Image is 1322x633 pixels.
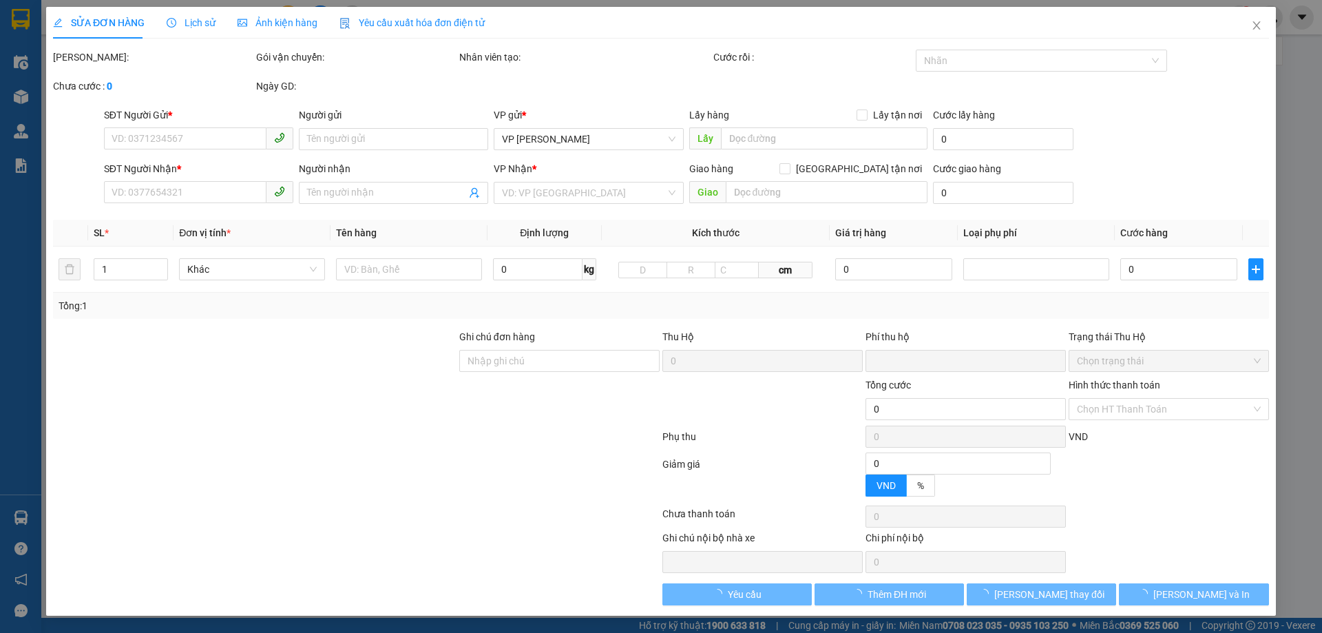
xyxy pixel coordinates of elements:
[979,589,994,599] span: loading
[59,298,510,313] div: Tổng: 1
[877,480,896,491] span: VND
[256,50,457,65] div: Gói vận chuyển:
[1120,227,1168,238] span: Cước hàng
[835,227,886,238] span: Giá trị hàng
[274,186,285,197] span: phone
[274,132,285,143] span: phone
[1153,587,1250,602] span: [PERSON_NAME] và In
[661,457,864,503] div: Giảm giá
[188,259,317,280] span: Khác
[1077,351,1261,371] span: Chọn trạng thái
[1069,329,1269,344] div: Trạng thái Thu Hộ
[238,17,317,28] span: Ảnh kiện hàng
[94,227,105,238] span: SL
[713,589,728,599] span: loading
[53,18,63,28] span: edit
[107,81,112,92] b: 0
[689,163,733,174] span: Giao hàng
[619,262,668,278] input: D
[104,107,293,123] div: SĐT Người Gửi
[865,329,1066,350] div: Phí thu hộ
[759,262,812,278] span: cm
[713,50,914,65] div: Cước rồi :
[459,331,535,342] label: Ghi chú đơn hàng
[667,262,715,278] input: R
[917,480,924,491] span: %
[933,182,1073,204] input: Cước giao hàng
[503,129,675,149] span: VP DƯƠNG ĐÌNH NGHỆ
[994,587,1104,602] span: [PERSON_NAME] thay đổi
[339,17,485,28] span: Yêu cầu xuất hóa đơn điện tử
[689,127,721,149] span: Lấy
[167,18,176,28] span: clock-circle
[59,258,81,280] button: delete
[1250,264,1263,275] span: plus
[256,79,457,94] div: Ngày GD:
[790,161,927,176] span: [GEOGRAPHIC_DATA] tận nơi
[815,583,964,605] button: Thêm ĐH mới
[180,227,231,238] span: Đơn vị tính
[299,107,488,123] div: Người gửi
[167,17,216,28] span: Lịch sử
[1249,258,1263,280] button: plus
[520,227,569,238] span: Định lượng
[299,161,488,176] div: Người nhận
[238,18,247,28] span: picture
[728,587,762,602] span: Yêu cầu
[459,350,660,372] input: Ghi chú đơn hàng
[661,506,864,530] div: Chưa thanh toán
[459,50,711,65] div: Nhân viên tạo:
[104,161,293,176] div: SĐT Người Nhận
[933,163,1001,174] label: Cước giao hàng
[1251,20,1262,31] span: close
[726,181,927,203] input: Dọc đường
[662,583,812,605] button: Yêu cầu
[53,17,145,28] span: SỬA ĐƠN HÀNG
[662,331,694,342] span: Thu Hộ
[692,227,739,238] span: Kích thước
[868,107,927,123] span: Lấy tận nơi
[1069,431,1088,442] span: VND
[865,380,911,391] span: Tổng cước
[336,227,377,238] span: Tên hàng
[689,181,726,203] span: Giao
[1237,7,1276,45] button: Close
[721,127,927,149] input: Dọc đường
[494,107,684,123] div: VP gửi
[1069,380,1160,391] label: Hình thức thanh toán
[958,220,1115,247] th: Loại phụ phí
[662,530,863,551] div: Ghi chú nội bộ nhà xe
[470,187,481,198] span: user-add
[967,583,1116,605] button: [PERSON_NAME] thay đổi
[494,163,533,174] span: VP Nhận
[868,587,926,602] span: Thêm ĐH mới
[933,128,1073,150] input: Cước lấy hàng
[661,429,864,453] div: Phụ thu
[933,110,995,121] label: Cước lấy hàng
[1138,589,1153,599] span: loading
[53,50,253,65] div: [PERSON_NAME]:
[583,258,596,280] span: kg
[1120,583,1269,605] button: [PERSON_NAME] và In
[852,589,868,599] span: loading
[336,258,482,280] input: VD: Bàn, Ghế
[715,262,759,278] input: C
[865,530,1066,551] div: Chi phí nội bộ
[689,110,729,121] span: Lấy hàng
[53,79,253,94] div: Chưa cước :
[339,18,350,29] img: icon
